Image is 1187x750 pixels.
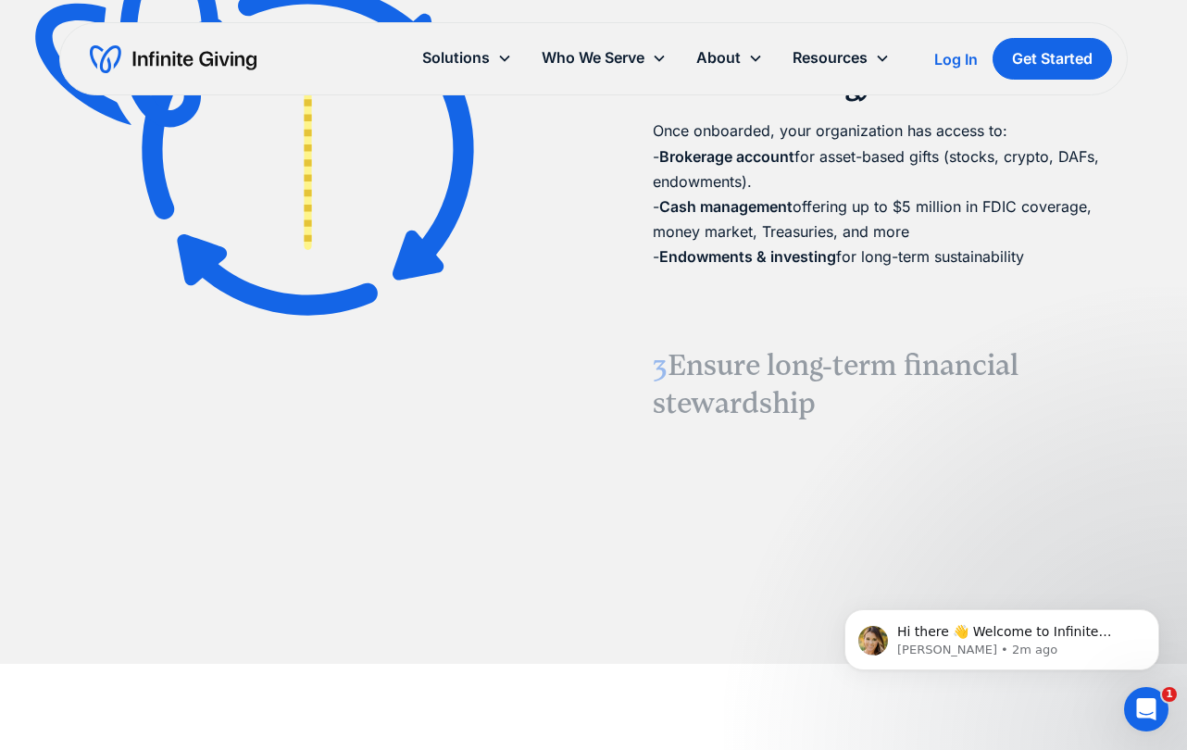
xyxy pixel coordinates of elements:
[659,247,836,266] strong: Endowments & investing
[653,29,1082,102] strong: Launch your new giving & cash reserves strategy
[653,119,1106,269] p: Once onboarded, your organization has access to: - for asset-based gifts (stocks, crypto, DAFs, e...
[681,38,778,78] div: About
[1162,687,1177,702] span: 1
[993,38,1112,80] a: Get Started
[1124,687,1168,731] iframe: Intercom live chat
[793,45,868,70] div: Resources
[934,48,978,70] a: Log In
[527,38,681,78] div: Who We Serve
[653,348,668,382] span: 3
[696,45,741,70] div: About
[934,52,978,67] div: Log In
[542,45,644,70] div: Who We Serve
[778,38,905,78] div: Resources
[90,44,256,74] a: home
[817,570,1187,700] iframe: Intercom notifications message
[407,38,527,78] div: Solutions
[422,45,490,70] div: Solutions
[659,147,794,166] strong: Brokerage account
[659,197,793,216] strong: Cash management
[653,346,1106,423] h3: Ensure long-term financial stewardship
